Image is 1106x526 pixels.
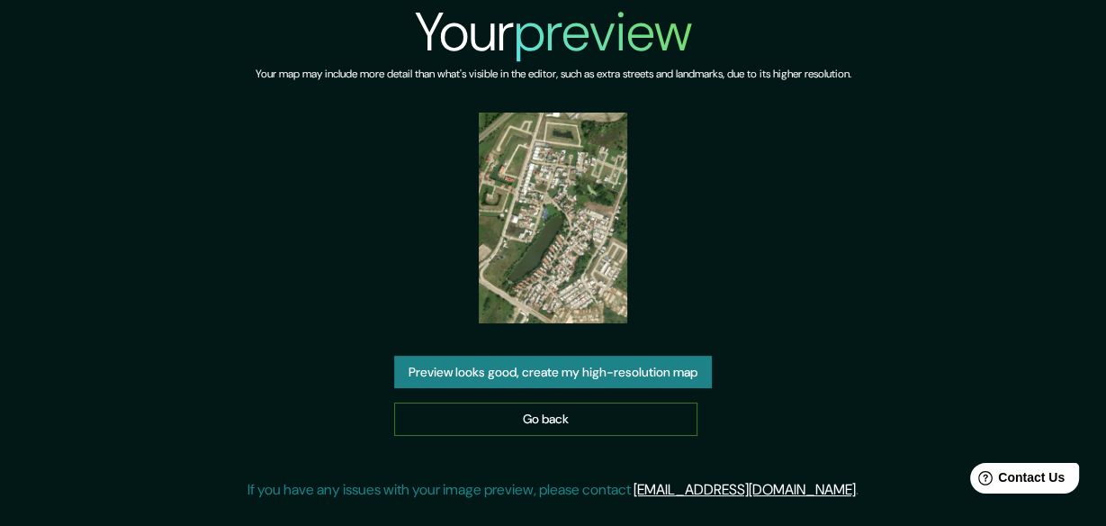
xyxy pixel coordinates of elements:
a: [EMAIL_ADDRESS][DOMAIN_NAME] [634,480,856,499]
iframe: Help widget launcher [946,456,1086,506]
button: Preview looks good, create my high-resolution map [394,356,712,389]
img: created-map-preview [479,113,627,323]
a: Go back [394,403,697,436]
h6: Your map may include more detail than what's visible in the editor, such as extra streets and lan... [256,65,851,84]
p: If you have any issues with your image preview, please contact . [247,479,859,501]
